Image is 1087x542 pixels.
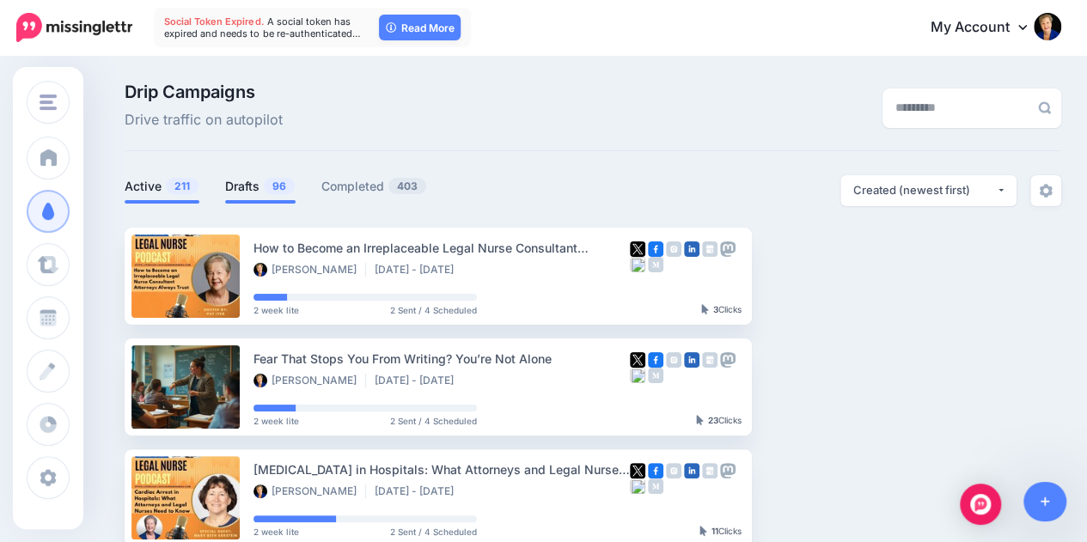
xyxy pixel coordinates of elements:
[648,368,663,383] img: medium-grey-square.png
[701,304,709,314] img: pointer-grey-darker.png
[375,374,462,387] li: [DATE] - [DATE]
[913,7,1061,49] a: My Account
[853,182,996,198] div: Created (newest first)
[630,368,645,383] img: bluesky-grey-square.png
[390,417,477,425] span: 2 Sent / 4 Scheduled
[164,15,360,40] span: A social token has expired and needs to be re-authenticated…
[253,306,299,314] span: 2 week lite
[321,176,427,197] a: Completed403
[164,15,264,27] span: Social Token Expired.
[375,263,462,277] li: [DATE] - [DATE]
[702,352,718,368] img: google_business-grey-square.png
[684,463,699,478] img: linkedin-square.png
[840,175,1017,206] button: Created (newest first)
[699,526,707,536] img: pointer-grey-darker.png
[696,416,742,426] div: Clicks
[648,352,663,368] img: facebook-square.png
[684,352,699,368] img: linkedin-square.png
[666,352,681,368] img: instagram-grey-square.png
[16,13,132,42] img: Missinglettr
[390,306,477,314] span: 2 Sent / 4 Scheduled
[166,178,198,194] span: 211
[666,463,681,478] img: instagram-grey-square.png
[253,460,630,479] div: [MEDICAL_DATA] in Hospitals: What Attorneys and Legal Nurses Need to Know
[253,349,630,368] div: Fear That Stops You From Writing? You’re Not Alone
[630,463,645,478] img: twitter-square.png
[125,109,283,131] span: Drive traffic on autopilot
[702,463,718,478] img: google_business-grey-square.png
[630,241,645,257] img: twitter-square.png
[253,484,366,498] li: [PERSON_NAME]
[253,527,299,536] span: 2 week lite
[225,176,296,197] a: Drafts96
[720,352,736,368] img: mastodon-grey-square.png
[253,417,299,425] span: 2 week lite
[708,415,718,425] b: 23
[696,415,704,425] img: pointer-grey-darker.png
[253,263,366,277] li: [PERSON_NAME]
[648,257,663,272] img: medium-grey-square.png
[1039,184,1053,198] img: settings-grey.png
[125,176,199,197] a: Active211
[666,241,681,257] img: instagram-grey-square.png
[630,352,645,368] img: twitter-square.png
[630,257,645,272] img: bluesky-grey-square.png
[713,304,718,314] b: 3
[388,178,426,194] span: 403
[1038,101,1051,114] img: search-grey-6.png
[125,83,283,100] span: Drip Campaigns
[720,463,736,478] img: mastodon-grey-square.png
[960,484,1001,525] div: Open Intercom Messenger
[390,527,477,536] span: 2 Sent / 4 Scheduled
[648,478,663,494] img: medium-grey-square.png
[720,241,736,257] img: mastodon-grey-square.png
[711,526,718,536] b: 11
[264,178,295,194] span: 96
[648,463,663,478] img: facebook-square.png
[684,241,699,257] img: linkedin-square.png
[648,241,663,257] img: facebook-square.png
[40,94,57,110] img: menu.png
[630,478,645,494] img: bluesky-grey-square.png
[379,15,461,40] a: Read More
[699,527,742,537] div: Clicks
[701,305,742,315] div: Clicks
[375,484,462,498] li: [DATE] - [DATE]
[253,374,366,387] li: [PERSON_NAME]
[702,241,718,257] img: google_business-grey-square.png
[253,238,630,258] div: How to Become an Irreplaceable Legal Nurse Consultant Attorneys Always Trust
